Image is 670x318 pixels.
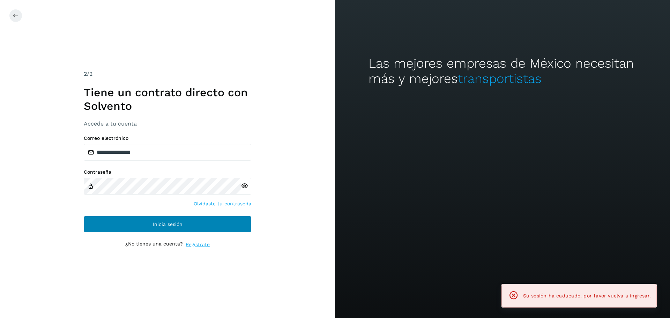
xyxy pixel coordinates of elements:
[523,293,651,298] span: Su sesión ha caducado, por favor vuelva a ingresar.
[125,241,183,248] p: ¿No tienes una cuenta?
[458,71,542,86] span: transportistas
[84,120,251,127] h3: Accede a tu cuenta
[194,200,251,207] a: Olvidaste tu contraseña
[84,70,87,77] span: 2
[368,56,636,87] h2: Las mejores empresas de México necesitan más y mejores
[153,222,183,227] span: Inicia sesión
[84,216,251,233] button: Inicia sesión
[84,86,251,113] h1: Tiene un contrato directo con Solvento
[84,169,251,175] label: Contraseña
[186,241,210,248] a: Regístrate
[84,70,251,78] div: /2
[84,135,251,141] label: Correo electrónico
